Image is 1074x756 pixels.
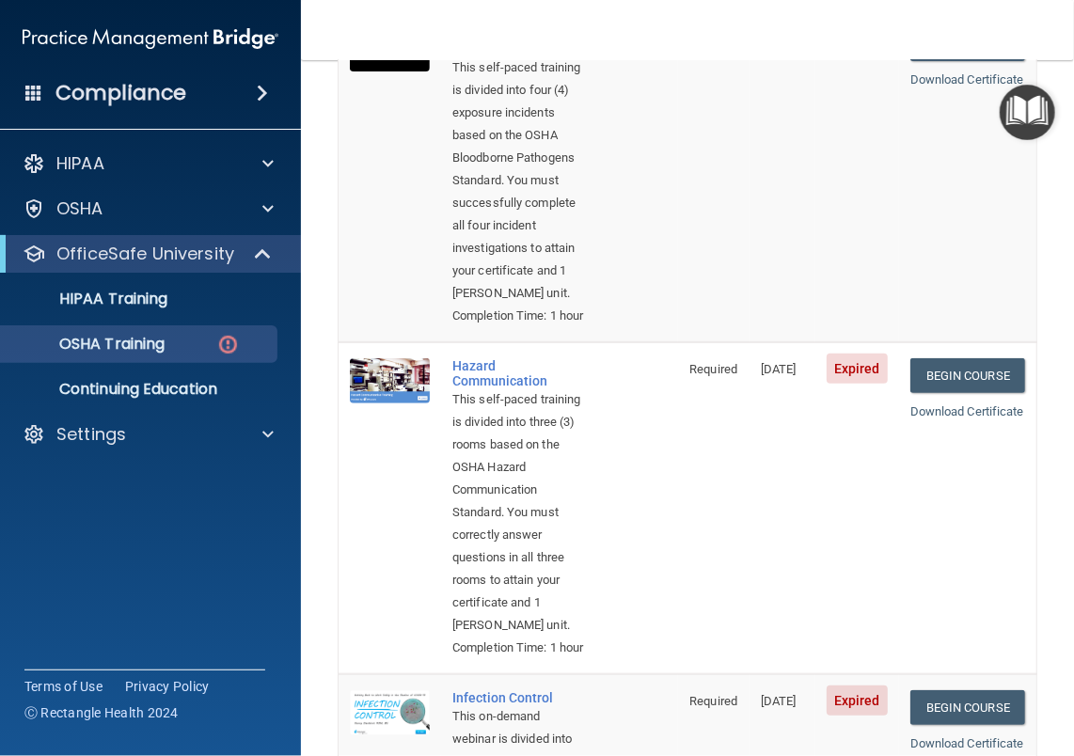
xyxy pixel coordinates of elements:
[125,677,210,696] a: Privacy Policy
[761,362,797,376] span: [DATE]
[1000,85,1055,140] button: Open Resource Center
[689,694,737,708] span: Required
[910,736,1024,750] a: Download Certificate
[23,197,274,220] a: OSHA
[761,694,797,708] span: [DATE]
[56,243,234,265] p: OfficeSafe University
[24,703,179,722] span: Ⓒ Rectangle Health 2024
[12,335,165,354] p: OSHA Training
[55,80,186,106] h4: Compliance
[23,152,274,175] a: HIPAA
[23,423,274,446] a: Settings
[56,197,103,220] p: OSHA
[452,56,584,305] div: This self-paced training is divided into four (4) exposure incidents based on the OSHA Bloodborne...
[24,677,103,696] a: Terms of Use
[452,305,584,327] div: Completion Time: 1 hour
[910,404,1024,418] a: Download Certificate
[216,333,240,356] img: danger-circle.6113f641.png
[980,626,1051,698] iframe: Drift Widget Chat Controller
[452,358,584,388] a: Hazard Communication
[827,354,888,384] span: Expired
[12,290,167,308] p: HIPAA Training
[910,358,1025,393] a: Begin Course
[56,423,126,446] p: Settings
[452,637,584,659] div: Completion Time: 1 hour
[452,690,584,705] a: Infection Control
[12,380,269,399] p: Continuing Education
[452,388,584,637] div: This self-paced training is divided into three (3) rooms based on the OSHA Hazard Communication S...
[910,72,1024,87] a: Download Certificate
[910,690,1025,725] a: Begin Course
[23,243,273,265] a: OfficeSafe University
[23,20,278,57] img: PMB logo
[56,152,104,175] p: HIPAA
[827,685,888,716] span: Expired
[689,362,737,376] span: Required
